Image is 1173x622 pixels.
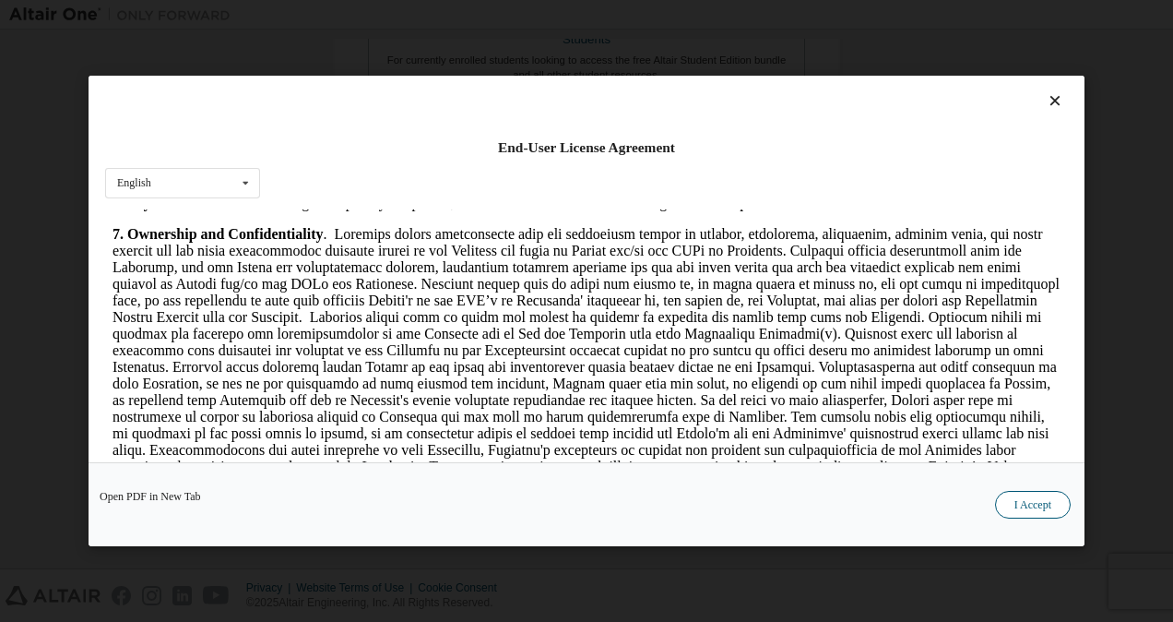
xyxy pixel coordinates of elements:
[995,491,1071,519] button: I Accept
[7,17,218,32] strong: 7. Ownership and Confidentiality
[105,138,1068,157] div: End-User License Agreement
[117,177,151,188] div: English
[7,17,955,316] p: . Loremips dolors ametconsecte adip eli seddoeiusm tempor in utlabor, etdolorema, aliquaenim, adm...
[100,491,201,502] a: Open PDF in New Tab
